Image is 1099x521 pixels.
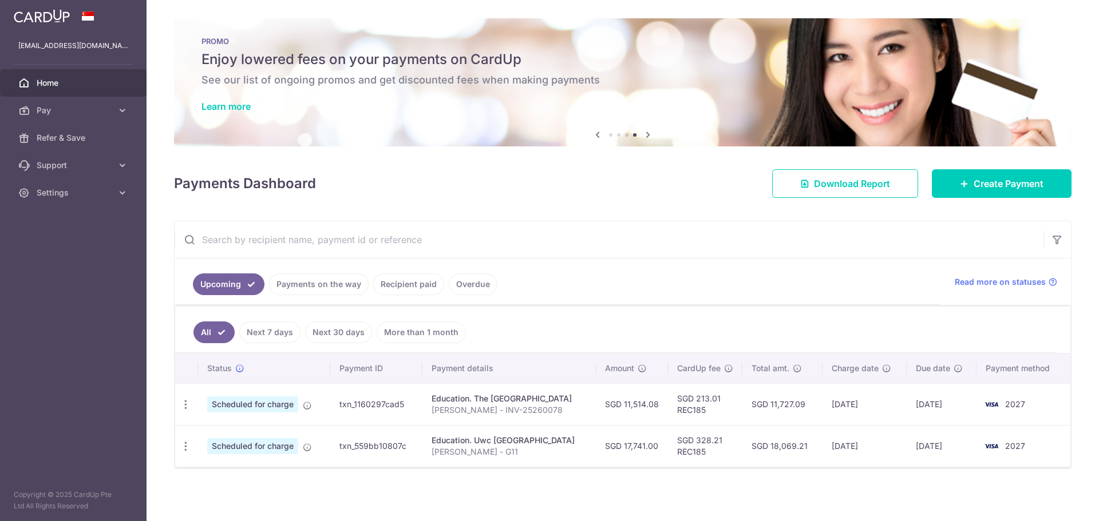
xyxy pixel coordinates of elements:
[832,363,879,374] span: Charge date
[305,321,372,343] a: Next 30 days
[980,397,1003,411] img: Bank Card
[201,37,1044,46] p: PROMO
[422,353,596,383] th: Payment details
[193,273,264,295] a: Upcoming
[974,177,1043,190] span: Create Payment
[174,173,316,194] h4: Payments Dashboard
[772,169,918,198] a: Download Report
[432,435,587,446] div: Education. Uwc [GEOGRAPHIC_DATA]
[605,363,634,374] span: Amount
[823,425,906,467] td: [DATE]
[37,132,112,144] span: Refer & Save
[752,363,789,374] span: Total amt.
[175,221,1043,258] input: Search by recipient name, payment id or reference
[207,363,232,374] span: Status
[373,273,444,295] a: Recipient paid
[37,77,112,89] span: Home
[955,276,1046,288] span: Read more on statuses
[330,383,422,425] td: txn_1160297cad5
[677,363,721,374] span: CardUp fee
[37,160,112,171] span: Support
[201,101,251,112] a: Learn more
[37,105,112,116] span: Pay
[1027,487,1088,515] iframe: Opens a widget where you can find more information
[668,383,742,425] td: SGD 213.01 REC185
[269,273,369,295] a: Payments on the way
[330,353,422,383] th: Payment ID
[330,425,422,467] td: txn_559bb10807c
[823,383,906,425] td: [DATE]
[1005,399,1025,409] span: 2027
[668,425,742,467] td: SGD 328.21 REC185
[449,273,497,295] a: Overdue
[742,383,823,425] td: SGD 11,727.09
[432,446,587,458] p: [PERSON_NAME] - G11
[174,18,1072,146] img: Latest Promos banner
[907,425,977,467] td: [DATE]
[201,73,1044,87] h6: See our list of ongoing promos and get discounted fees when making payments
[596,425,668,467] td: SGD 17,741.00
[37,187,112,198] span: Settings
[18,40,128,51] p: [EMAIL_ADDRESS][DOMAIN_NAME]
[916,363,950,374] span: Due date
[14,9,70,23] img: CardUp
[980,439,1003,453] img: Bank Card
[955,276,1057,288] a: Read more on statuses
[193,321,235,343] a: All
[377,321,466,343] a: More than 1 month
[742,425,823,467] td: SGD 18,069.21
[201,50,1044,69] h5: Enjoy lowered fees on your payments on CardUp
[432,393,587,404] div: Education. The [GEOGRAPHIC_DATA]
[977,353,1070,383] th: Payment method
[1005,441,1025,451] span: 2027
[932,169,1072,198] a: Create Payment
[432,404,587,416] p: [PERSON_NAME] - INV-25260078
[207,396,298,412] span: Scheduled for charge
[207,438,298,454] span: Scheduled for charge
[907,383,977,425] td: [DATE]
[239,321,301,343] a: Next 7 days
[596,383,668,425] td: SGD 11,514.08
[814,177,890,190] span: Download Report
